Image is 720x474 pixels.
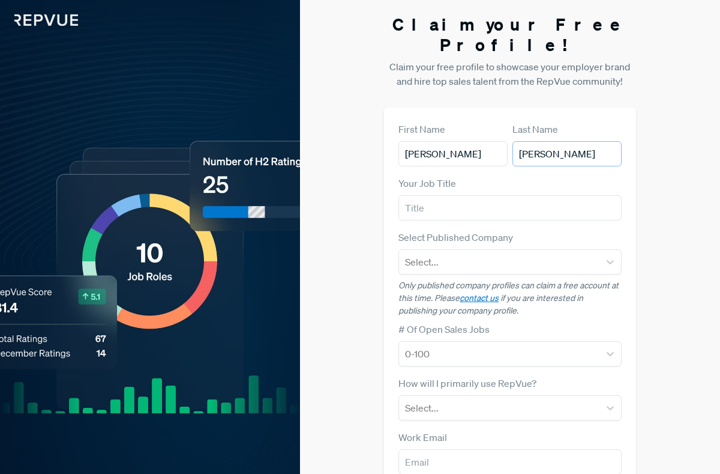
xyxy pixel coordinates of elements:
input: Title [398,195,622,220]
h3: Claim your Free Profile! [384,14,636,55]
label: How will I primarily use RepVue? [398,376,536,390]
label: Select Published Company [398,230,513,245]
label: Work Email [398,430,447,445]
input: First Name [398,141,508,166]
label: Last Name [512,122,558,136]
label: # Of Open Sales Jobs [398,322,490,336]
input: Last Name [512,141,622,166]
p: Claim your free profile to showcase your employer brand and hire top sales talent from the RepVue... [384,59,636,88]
a: contact us [460,293,499,303]
label: First Name [398,122,445,136]
label: Your Job Title [398,176,456,190]
p: Only published company profiles can claim a free account at this time. Please if you are interest... [398,279,622,317]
